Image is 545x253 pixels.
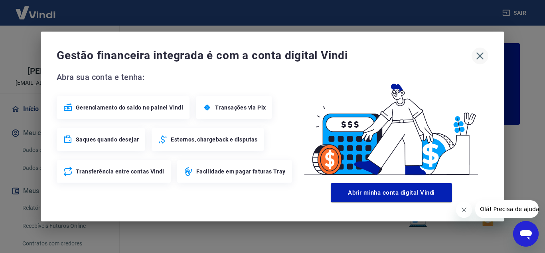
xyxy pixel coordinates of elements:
[57,48,472,64] span: Gestão financeira integrada é com a conta digital Vindi
[513,221,539,247] iframe: Botão para abrir a janela de mensagens
[76,104,183,112] span: Gerenciamento do saldo no painel Vindi
[5,6,67,12] span: Olá! Precisa de ajuda?
[196,167,286,175] span: Facilidade em pagar faturas Tray
[76,167,164,175] span: Transferência entre contas Vindi
[76,135,139,143] span: Saques quando desejar
[215,104,266,112] span: Transações via Pix
[331,183,452,202] button: Abrir minha conta digital Vindi
[57,71,294,84] span: Abra sua conta e tenha:
[294,71,488,180] img: Good Billing
[456,202,472,218] iframe: Fechar mensagem
[475,200,539,218] iframe: Mensagem da empresa
[171,135,257,143] span: Estornos, chargeback e disputas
